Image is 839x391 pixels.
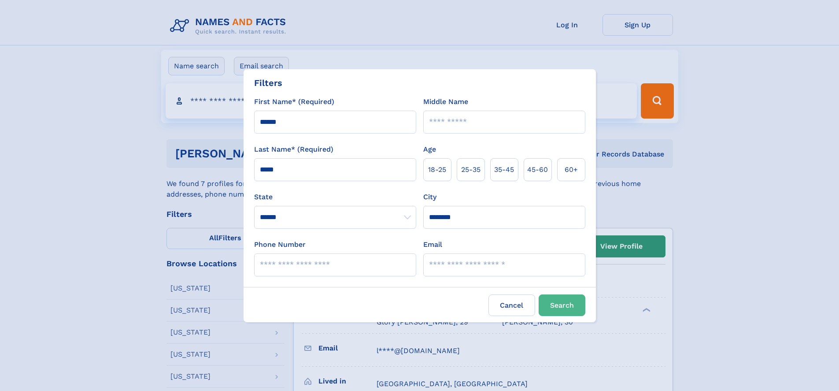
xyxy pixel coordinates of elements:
[254,97,334,107] label: First Name* (Required)
[254,192,416,202] label: State
[461,164,480,175] span: 25‑35
[423,192,436,202] label: City
[254,76,282,89] div: Filters
[488,294,535,316] label: Cancel
[428,164,446,175] span: 18‑25
[527,164,548,175] span: 45‑60
[494,164,514,175] span: 35‑45
[423,144,436,155] label: Age
[565,164,578,175] span: 60+
[539,294,585,316] button: Search
[254,144,333,155] label: Last Name* (Required)
[423,97,468,107] label: Middle Name
[254,239,306,250] label: Phone Number
[423,239,442,250] label: Email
